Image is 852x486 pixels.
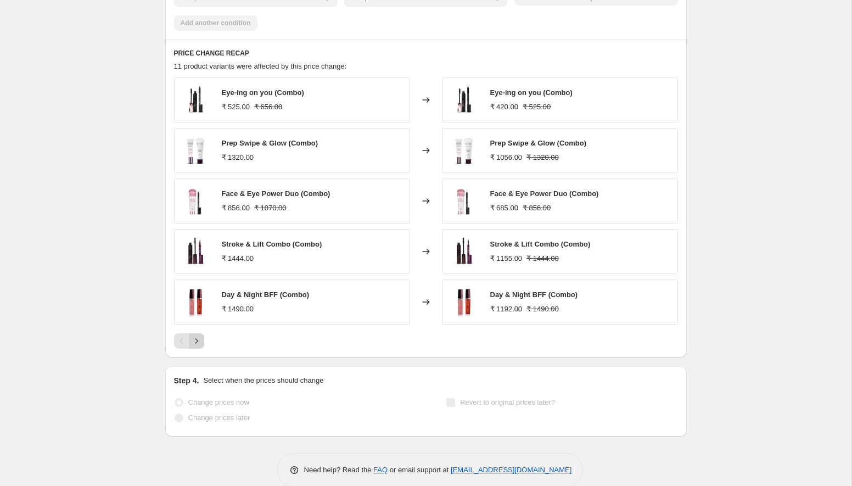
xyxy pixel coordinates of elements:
[373,466,388,474] a: FAQ
[490,304,523,315] div: ₹ 1192.00
[490,139,587,147] span: Prep Swipe & Glow (Combo)
[180,235,213,268] img: ProeditHDMascara_Proediteyeliner_80x.jpg
[490,203,518,214] div: ₹ 685.00
[449,286,481,319] img: ProeditPLC12_PLC3_80x.jpg
[254,203,287,214] strike: ₹ 1070.00
[222,203,250,214] div: ₹ 856.00
[490,189,599,198] span: Face & Eye Power Duo (Combo)
[188,414,250,422] span: Change prices later
[203,375,323,386] p: Select when the prices should change
[449,185,481,217] img: EcostayPrimer_EcostayKajal_80x.jpg
[490,102,518,113] div: ₹ 420.00
[222,253,254,264] div: ₹ 1444.00
[222,102,250,113] div: ₹ 525.00
[388,466,451,474] span: or email support at
[222,304,254,315] div: ₹ 1490.00
[188,398,249,406] span: Change prices now
[490,253,523,264] div: ₹ 1155.00
[526,152,559,163] strike: ₹ 1320.00
[449,235,481,268] img: ProeditHDMascara_Proediteyeliner_80x.jpg
[523,203,551,214] strike: ₹ 856.00
[174,375,199,386] h2: Step 4.
[526,253,559,264] strike: ₹ 1444.00
[490,88,573,97] span: Eye-ing on you (Combo)
[490,240,591,248] span: Stroke & Lift Combo (Combo)
[222,152,254,163] div: ₹ 1320.00
[222,88,304,97] span: Eye-ing on you (Combo)
[526,304,559,315] strike: ₹ 1490.00
[174,49,678,58] h6: PRICE CHANGE RECAP
[254,102,282,113] strike: ₹ 656.00
[180,185,213,217] img: EcostayPrimer_EcostayKajal_80x.jpg
[222,139,318,147] span: Prep Swipe & Glow (Combo)
[174,62,347,70] span: 11 product variants were affected by this price change:
[222,189,330,198] span: Face & Eye Power Duo (Combo)
[180,83,213,116] img: EcostayMascara_EcostayKajal_80x.jpg
[189,333,204,349] button: Next
[222,291,310,299] span: Day & Night BFF (Combo)
[180,286,213,319] img: ProeditPLC12_PLC3_80x.jpg
[490,152,523,163] div: ₹ 1056.00
[490,291,578,299] span: Day & Night BFF (Combo)
[174,333,204,349] nav: Pagination
[523,102,551,113] strike: ₹ 525.00
[180,134,213,167] img: ProeditStrobeCreme_ProeditPrimer_80x.jpg
[222,240,322,248] span: Stroke & Lift Combo (Combo)
[451,466,571,474] a: [EMAIL_ADDRESS][DOMAIN_NAME]
[460,398,555,406] span: Revert to original prices later?
[304,466,374,474] span: Need help? Read the
[449,134,481,167] img: ProeditStrobeCreme_ProeditPrimer_80x.jpg
[449,83,481,116] img: EcostayMascara_EcostayKajal_80x.jpg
